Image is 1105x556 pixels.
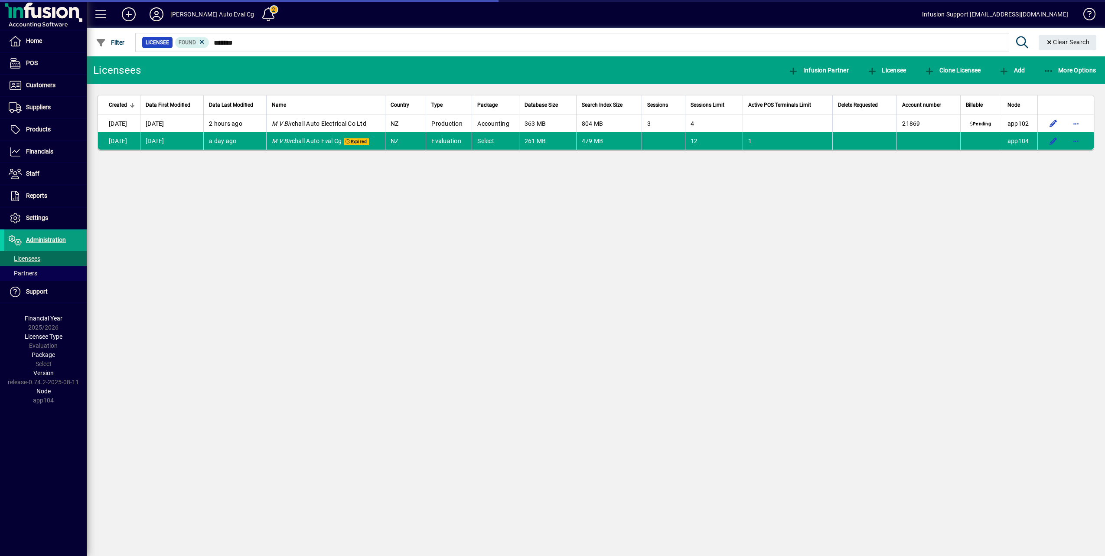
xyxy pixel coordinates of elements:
button: Edit [1046,117,1060,131]
span: Node [1007,100,1020,110]
div: Billable [966,100,997,110]
span: Found [179,39,196,46]
span: Licensee [867,67,906,74]
a: Products [4,119,87,141]
td: 804 MB [576,115,642,132]
span: Customers [26,82,55,88]
td: [DATE] [98,132,140,150]
a: POS [4,52,87,74]
span: Version [33,370,54,376]
a: Staff [4,163,87,185]
span: Home [26,37,42,44]
span: More Options [1043,67,1096,74]
button: More options [1069,117,1083,131]
span: Pending [968,121,993,128]
span: Sessions [647,100,668,110]
div: Created [109,100,135,110]
a: Licensees [4,251,87,266]
span: Administration [26,236,66,243]
div: [PERSON_NAME] Auto Eval Cg [170,7,254,21]
div: Country [391,100,421,110]
span: Licensee [146,38,169,47]
td: Production [426,115,472,132]
span: Staff [26,170,39,177]
span: Financial Year [25,315,62,322]
div: Sessions [647,100,680,110]
span: Financials [26,148,53,155]
span: Products [26,126,51,133]
span: Package [32,351,55,358]
span: Infusion Partner [788,67,849,74]
a: Support [4,281,87,303]
span: Name [272,100,286,110]
a: Suppliers [4,97,87,118]
button: Add [997,62,1027,78]
a: Reports [4,185,87,207]
div: Licensees [93,63,141,77]
td: a day ago [203,132,266,150]
div: Active POS Terminals Limit [748,100,827,110]
div: Sessions Limit [691,100,737,110]
em: V [279,137,283,144]
button: Add [115,7,143,22]
span: Clear Search [1046,39,1090,46]
span: app104.prod.infusionbusinesssoftware.com [1007,137,1029,144]
button: Infusion Partner [786,62,851,78]
em: M [272,137,277,144]
td: Accounting [472,115,518,132]
span: Add [999,67,1025,74]
span: Licensee Type [25,333,62,340]
em: Bir [284,120,292,127]
span: Expired [344,138,368,145]
a: Home [4,30,87,52]
span: Type [431,100,443,110]
td: [DATE] [98,115,140,132]
td: [DATE] [140,115,203,132]
a: Financials [4,141,87,163]
span: chall Auto Electrical Co Ltd [272,120,366,127]
div: Search Index Size [582,100,636,110]
td: 12 [685,132,743,150]
span: Filter [96,39,125,46]
em: v [325,137,328,144]
span: chall Auto E al Cg [272,137,342,144]
div: Name [272,100,380,110]
button: More options [1069,134,1083,148]
div: Type [431,100,466,110]
span: Active POS Terminals Limit [748,100,811,110]
div: Account number [902,100,955,110]
td: 2 hours ago [203,115,266,132]
span: app102.prod.infusionbusinesssoftware.com [1007,120,1029,127]
span: Delete Requested [838,100,878,110]
a: Customers [4,75,87,96]
td: NZ [385,115,426,132]
span: Billable [966,100,983,110]
span: Account number [902,100,941,110]
button: Clear [1039,35,1097,50]
td: 363 MB [519,115,576,132]
span: Partners [9,270,37,277]
a: Settings [4,207,87,229]
div: Package [477,100,513,110]
div: Database Size [525,100,571,110]
a: Knowledge Base [1077,2,1094,30]
span: Settings [26,214,48,221]
td: 4 [685,115,743,132]
button: Filter [94,35,127,50]
td: NZ [385,132,426,150]
div: Infusion Support [EMAIL_ADDRESS][DOMAIN_NAME] [922,7,1068,21]
button: Licensee [865,62,909,78]
em: V [279,120,283,127]
div: Data Last Modified [209,100,261,110]
span: Clone Licensee [924,67,981,74]
td: Evaluation [426,132,472,150]
button: Clone Licensee [922,62,983,78]
td: [DATE] [140,132,203,150]
td: 21869 [896,115,960,132]
span: Licensees [9,255,40,262]
span: Reports [26,192,47,199]
td: 261 MB [519,132,576,150]
span: POS [26,59,38,66]
em: M [272,120,277,127]
button: Profile [143,7,170,22]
